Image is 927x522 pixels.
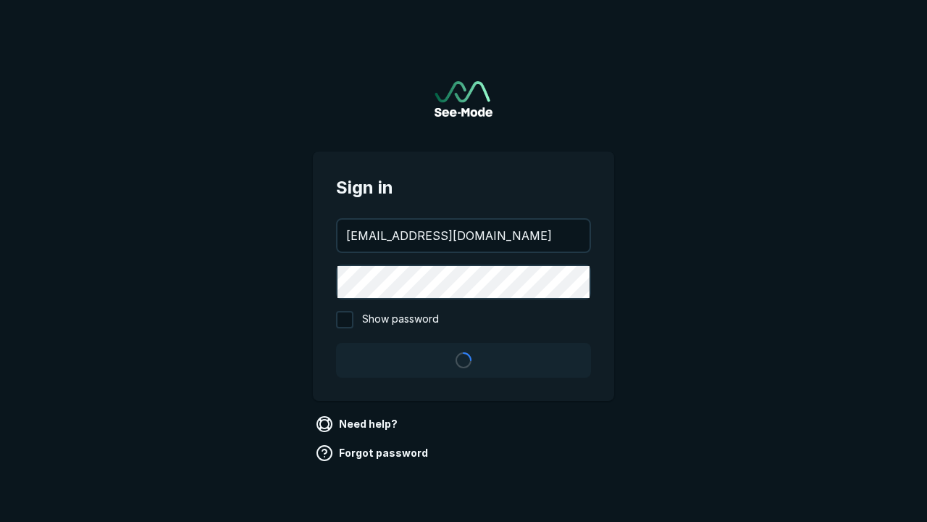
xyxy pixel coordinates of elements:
a: Go to sign in [435,81,492,117]
a: Forgot password [313,442,434,465]
input: your@email.com [337,220,590,252]
span: Sign in [336,175,591,201]
span: Show password [362,311,439,328]
a: Need help? [313,413,403,436]
img: See-Mode Logo [435,81,492,117]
